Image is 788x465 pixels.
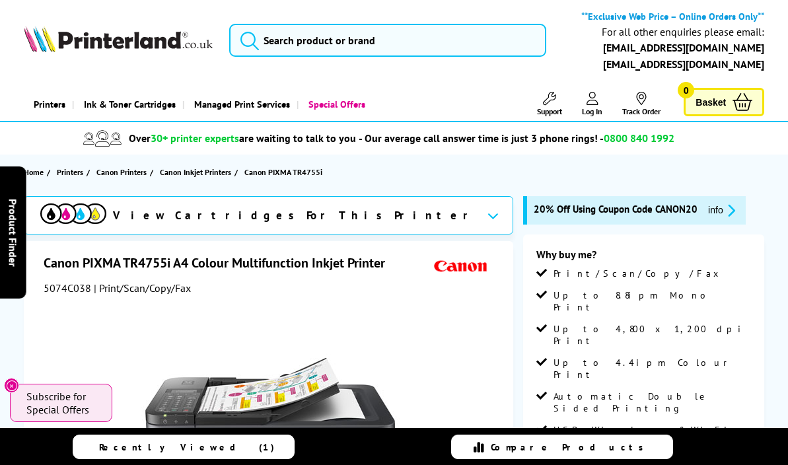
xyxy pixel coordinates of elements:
span: Up to 8.8ipm Mono Print [554,289,751,313]
img: Printerland Logo [24,26,213,52]
span: USB, Wireless & Wi-Fi Direct [554,424,751,448]
span: Recently Viewed (1) [99,441,275,453]
span: View Cartridges For This Printer [113,208,476,223]
a: Canon PIXMA TR4755i [244,165,326,179]
span: 30+ printer experts [151,131,239,145]
span: 0 [678,82,694,98]
span: 20% Off Using Coupon Code CANON20 [534,203,698,218]
input: Search product or brand [229,24,547,57]
span: Subscribe for Special Offers [26,390,99,416]
span: - Our average call answer time is just 3 phone rings! - [359,131,674,145]
span: 0800 840 1992 [604,131,674,145]
div: Why buy me? [536,248,751,268]
span: Up to 4.4ipm Colour Print [554,357,751,380]
span: Print/Scan/Copy/Fax [554,268,723,279]
span: Log In [582,106,602,116]
a: Basket 0 [684,88,764,116]
span: Compare Products [491,441,651,453]
span: Up to 4,800 x 1,200 dpi Print [554,323,751,347]
span: Support [537,106,562,116]
span: | Print/Scan/Copy/Fax [94,281,191,295]
a: Special Offers [297,87,372,121]
a: [EMAIL_ADDRESS][DOMAIN_NAME] [603,41,764,54]
a: Canon Printers [96,165,150,179]
span: Product Finder [7,199,20,267]
a: Compare Products [451,435,673,459]
span: Home [24,165,44,179]
a: Home [24,165,47,179]
span: Over are waiting to talk to you [129,131,356,145]
a: Printers [57,165,87,179]
span: Ink & Toner Cartridges [84,87,176,121]
span: Automatic Double Sided Printing [554,390,751,414]
a: Canon Inkjet Printers [160,165,234,179]
div: For all other enquiries please email: [602,26,764,38]
img: Canon [431,254,491,279]
a: Log In [582,92,602,116]
a: Support [537,92,562,116]
b: **Exclusive Web Price – Online Orders Only** [581,10,764,22]
a: Printerland Logo [24,26,213,55]
a: Track Order [622,92,661,116]
img: View Cartridges [40,203,106,224]
span: Basket [696,93,726,111]
button: Close [4,378,19,393]
span: 5074C038 [44,281,91,295]
a: Printers [24,87,72,121]
span: Canon PIXMA TR4755i [244,165,322,179]
span: Canon Printers [96,165,147,179]
span: Printers [57,165,83,179]
a: [EMAIL_ADDRESS][DOMAIN_NAME] [603,57,764,71]
a: Ink & Toner Cartridges [72,87,182,121]
span: Canon Inkjet Printers [160,165,231,179]
h1: Canon PIXMA TR4755i A4 Colour Multifunction Inkjet Printer [44,254,398,271]
a: Managed Print Services [182,87,297,121]
a: Recently Viewed (1) [73,435,295,459]
button: promo-description [704,203,739,218]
